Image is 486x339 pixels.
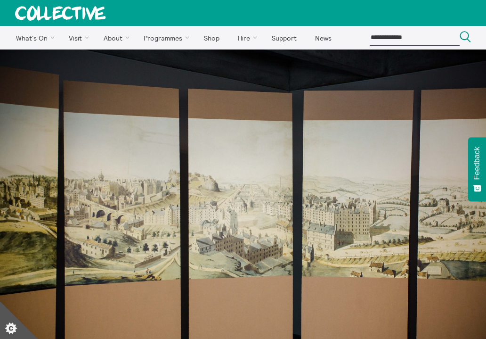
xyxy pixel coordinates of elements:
[307,26,340,50] a: News
[136,26,194,50] a: Programmes
[61,26,94,50] a: Visit
[473,147,481,180] span: Feedback
[95,26,134,50] a: About
[230,26,262,50] a: Hire
[468,137,486,201] button: Feedback - Show survey
[8,26,59,50] a: What's On
[263,26,305,50] a: Support
[195,26,227,50] a: Shop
